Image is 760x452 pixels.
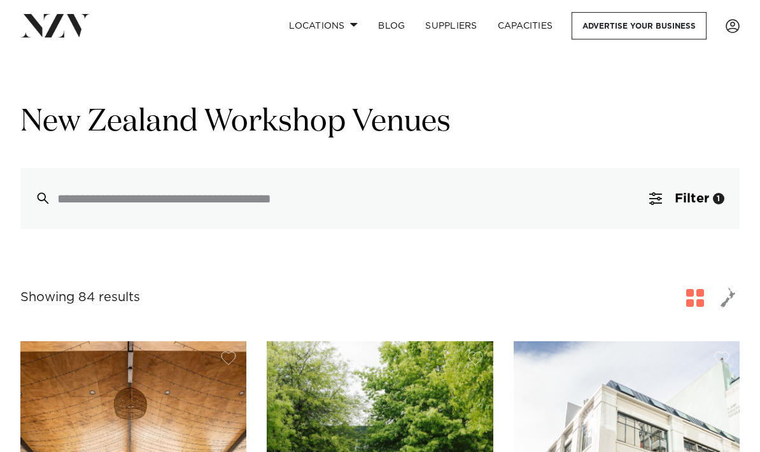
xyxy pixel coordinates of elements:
a: Capacities [488,12,563,39]
h1: New Zealand Workshop Venues [20,102,740,143]
a: Advertise your business [572,12,707,39]
span: Filter [675,192,709,205]
div: 1 [713,193,724,204]
img: nzv-logo.png [20,14,90,37]
div: Showing 84 results [20,288,140,307]
button: Filter1 [634,168,740,229]
a: BLOG [368,12,415,39]
a: SUPPLIERS [415,12,487,39]
a: Locations [279,12,368,39]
